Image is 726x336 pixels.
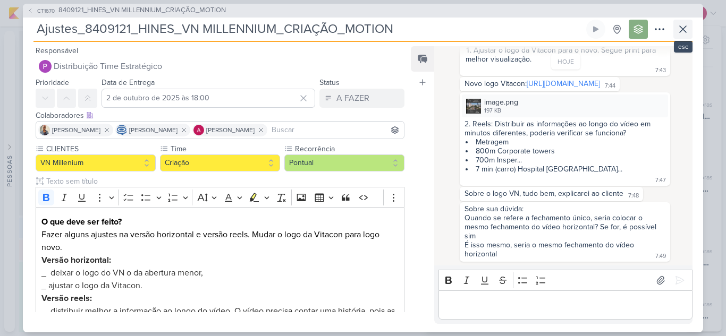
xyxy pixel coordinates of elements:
div: esc [674,41,693,53]
li: Metragem [466,137,665,147]
li: 7 min (carro) Hospital [GEOGRAPHIC_DATA]... [466,165,665,174]
div: 7:49 [655,252,666,261]
li: 800m Corporate towers [466,147,665,156]
div: 7:43 [655,66,666,75]
div: 7:48 [628,192,639,200]
div: Editor toolbar [36,187,404,208]
input: Texto sem título [44,176,404,187]
input: Buscar [269,124,402,136]
div: Novo logo Vitacon: [465,79,600,88]
button: Pontual [284,154,404,171]
span: _ distribuir melhor a informação ao longo do vídeo. O vídeo precisa contar uma história, pois as ... [41,306,395,329]
label: Recorrência [294,143,404,154]
div: 7:47 [655,176,666,185]
span: [PERSON_NAME] [52,125,100,135]
li: 700m Insper... [466,156,665,165]
div: 197 KB [484,107,518,115]
div: A FAZER [336,92,369,105]
li: Ajustar o logo da Vitacon para o novo. Segue print para melhor visualização. [466,46,665,64]
div: image.png [462,94,668,117]
input: Kard Sem Título [33,20,584,39]
span: Distribuição Time Estratégico [54,60,162,73]
img: Iara Santos [39,125,50,135]
div: Editor editing area: main [438,290,693,320]
img: Caroline Traven De Andrade [116,125,127,135]
div: image.png [484,97,518,108]
div: Quando se refere a fechamento único, seria colocar o mesmo fechamento do vídeo horizontal? Se for... [465,213,665,240]
input: Select a date [102,89,315,108]
label: Prioridade [36,78,69,87]
label: Responsável [36,46,78,55]
a: [URL][DOMAIN_NAME] [527,79,600,88]
button: Distribuição Time Estratégico [36,57,404,76]
div: Ligar relógio [592,25,600,33]
div: Colaboradores [36,110,404,121]
img: Distribuição Time Estratégico [39,60,52,73]
span: [PERSON_NAME] [206,125,255,135]
div: É isso mesmo, seria o mesmo fechamento do vídeo horizontal [465,240,636,259]
label: Time [170,143,280,154]
span: _ deixar o logo do VN o da abertura menor, [41,268,203,278]
img: GGUqaUqIOIQF1G3y9yMNJQqvicDbUelMhOdpwSAQ.png [466,99,481,114]
img: Alessandra Gomes [193,125,204,135]
button: VN Millenium [36,154,156,171]
strong: Versão reels: [41,293,92,304]
label: Status [319,78,340,87]
button: A FAZER [319,89,404,108]
label: CLIENTES [45,143,156,154]
button: Criação [160,154,280,171]
div: Editor toolbar [438,270,693,290]
strong: O que deve ser feito? [41,217,122,227]
div: Sobre sua dúvida: [465,204,665,213]
strong: Versão horizontal: [41,255,111,265]
div: 7:44 [605,82,615,90]
div: Sobre o logo VN, tudo bem, explicarei ao cliente [465,189,623,198]
span: _ ajustar o logo da Vitacon. [41,280,142,291]
span: [PERSON_NAME] [129,125,178,135]
label: Data de Entrega [102,78,155,87]
p: Fazer alguns ajustes na versão horizontal e versão reels. Mudar o logo da Vitacon para logo novo. [41,228,399,254]
div: 2. Reels: Distribuir as informações ao longo do vídeo em minutos diferentes, poderia verificar se... [465,119,665,137]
